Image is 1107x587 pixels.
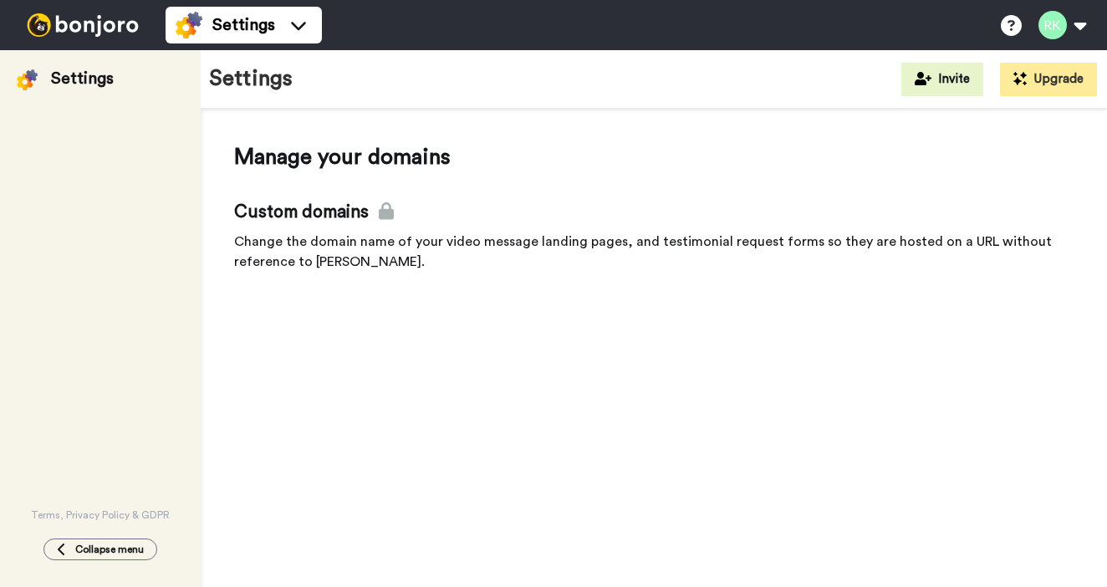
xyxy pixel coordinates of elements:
[234,142,1074,173] span: Manage your domains
[17,69,38,90] img: settings-colored.svg
[176,12,202,38] img: settings-colored.svg
[901,63,983,96] button: Invite
[51,67,114,90] div: Settings
[212,13,275,37] span: Settings
[20,13,145,37] img: bj-logo-header-white.svg
[75,543,144,556] span: Collapse menu
[234,232,1074,272] div: Change the domain name of your video message landing pages, and testimonial request forms so they...
[234,200,1074,225] span: Custom domains
[43,539,157,560] button: Collapse menu
[1000,63,1097,96] button: Upgrade
[209,67,293,91] h1: Settings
